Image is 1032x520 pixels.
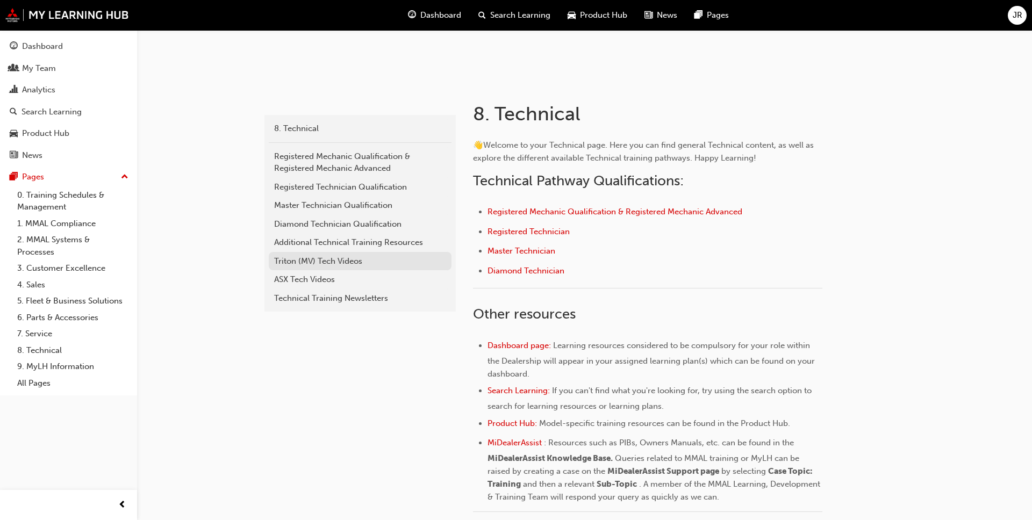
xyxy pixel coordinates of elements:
[4,34,133,167] button: DashboardMy TeamAnalyticsSearch LearningProduct HubNews
[22,171,44,183] div: Pages
[13,293,133,309] a: 5. Fleet & Business Solutions
[4,167,133,187] button: Pages
[269,196,451,215] a: Master Technician Qualification
[10,64,18,74] span: people-icon
[13,342,133,359] a: 8. Technical
[539,418,790,428] span: Model-specific training resources can be found in the Product Hub.
[488,207,742,216] a: Registered Mechanic Qualification & Registered Mechanic Advanced
[4,37,133,56] a: Dashboard
[544,438,794,447] span: : Resources such as PIBs, Owners Manuals, etc. can be found in the
[10,107,17,117] span: search-icon
[488,341,817,379] span: Learning resources considered to be compulsory for your role within the Dealership will appear in...
[269,119,451,138] a: 8. Technical
[121,170,128,184] span: up-icon
[5,8,129,22] img: mmal
[488,438,542,447] a: MiDealerAssist
[470,4,559,26] a: search-iconSearch Learning
[22,40,63,53] div: Dashboard
[274,150,446,175] div: Registered Mechanic Qualification & Registered Mechanic Advanced
[118,499,126,512] span: prev-icon
[1013,9,1022,21] span: JR
[473,306,576,322] span: Other resources
[269,289,451,308] a: Technical Training Newsletters
[274,255,446,268] div: Triton (MV) Tech Videos
[488,418,537,428] a: Product Hub:
[274,292,446,305] div: Technical Training Newsletters
[269,178,451,197] a: Registered Technician Qualification
[10,172,18,182] span: pages-icon
[559,4,636,26] a: car-iconProduct Hub
[408,9,416,22] span: guage-icon
[1008,6,1027,25] button: JR
[269,233,451,252] a: Additional Technical Training Resources
[10,129,18,139] span: car-icon
[13,326,133,342] a: 7. Service
[473,102,826,126] h1: 8. Technical
[274,199,446,212] div: Master Technician Qualification
[22,62,56,75] div: My Team
[568,9,576,22] span: car-icon
[13,375,133,392] a: All Pages
[13,232,133,260] a: 2. MMAL Systems & Processes
[399,4,470,26] a: guage-iconDashboard
[580,9,627,21] span: Product Hub
[13,187,133,215] a: 0. Training Schedules & Management
[274,181,446,193] div: Registered Technician Qualification
[21,106,82,118] div: Search Learning
[13,260,133,277] a: 3. Customer Excellence
[13,215,133,232] a: 1. MMAL Compliance
[274,273,446,286] div: ASX Tech Videos
[4,124,133,143] a: Product Hub
[4,80,133,100] a: Analytics
[721,466,766,476] span: by selecting
[4,146,133,165] a: News
[490,9,550,21] span: Search Learning
[707,9,729,21] span: Pages
[274,122,446,135] div: 8. Technical
[10,85,18,95] span: chart-icon
[22,84,55,96] div: Analytics
[274,218,446,230] div: Diamond Technician Qualification
[13,277,133,293] a: 4. Sales
[607,466,719,476] span: MiDealerAssist Support page
[420,9,461,21] span: Dashboard
[473,140,816,163] span: Welcome to your Technical page. Here you can find general Technical content, as well as explore t...
[488,246,555,256] a: Master Technician
[269,215,451,234] a: Diamond Technician Qualification
[473,172,684,189] span: Technical Pathway Qualifications:
[478,9,486,22] span: search-icon
[13,358,133,375] a: 9. MyLH Information
[488,386,550,395] a: Search Learning:
[488,479,822,502] span: . A member of the MMAL Learning, Development & Training Team will respond your query as quickly a...
[4,102,133,122] a: Search Learning
[473,140,483,150] span: 👋
[10,42,18,52] span: guage-icon
[488,453,801,476] span: Queries related to MMAL training or MyLH can be raised by creating a case on the
[13,309,133,326] a: 6. Parts & Accessories
[10,151,18,161] span: news-icon
[597,479,637,489] span: Sub-Topic
[644,9,653,22] span: news-icon
[269,252,451,271] a: Triton (MV) Tech Videos
[523,479,594,489] span: and then a relevant
[694,9,703,22] span: pages-icon
[269,147,451,178] a: Registered Mechanic Qualification & Registered Mechanic Advanced
[488,227,570,236] a: Registered Technician
[488,266,564,276] a: Diamond Technician
[22,127,69,140] div: Product Hub
[488,386,814,411] span: If you can't find what you're looking for, try using the search option to search for learning res...
[488,341,551,350] a: Dashboard page:
[488,453,613,463] span: MiDealerAssist Knowledge Base.
[636,4,686,26] a: news-iconNews
[657,9,677,21] span: News
[274,236,446,249] div: Additional Technical Training Resources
